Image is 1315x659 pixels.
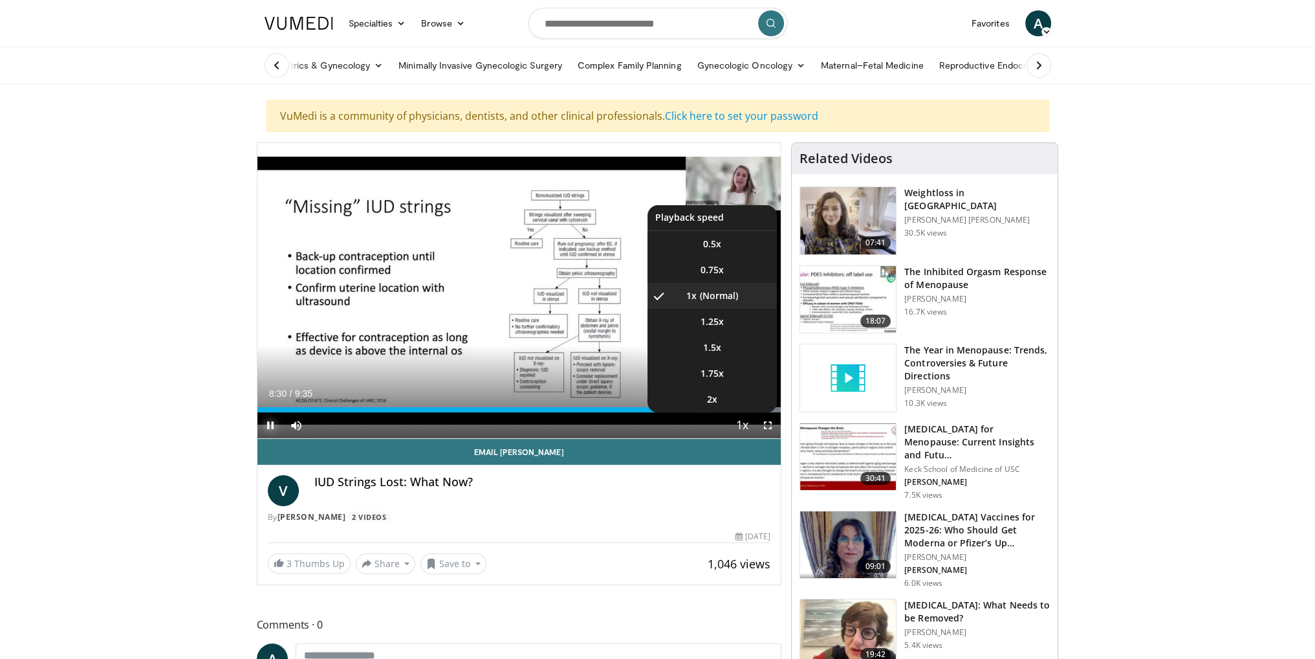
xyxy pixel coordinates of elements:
[708,556,770,572] span: 1,046 views
[755,412,781,438] button: Fullscreen
[665,109,818,123] a: Click here to set your password
[257,616,782,633] span: Comments 0
[265,17,333,30] img: VuMedi Logo
[860,236,891,249] span: 07:41
[904,599,1050,625] h3: [MEDICAL_DATA]: What Needs to be Removed?
[341,10,414,36] a: Specialties
[257,439,781,465] a: Email [PERSON_NAME]
[268,511,771,523] div: By
[799,423,1050,500] a: 30:41 [MEDICAL_DATA] for Menopause: Current Insights and Futu… Keck School of Medicine of USC [PE...
[904,464,1050,475] p: Keck School of Medicine of USC
[904,477,1050,487] p: [PERSON_NAME]
[860,560,891,573] span: 09:01
[287,557,292,570] span: 3
[268,475,299,506] a: V
[703,341,721,354] span: 1.5x
[269,388,287,399] span: 8:30
[904,578,942,588] p: 6.0K views
[257,412,283,438] button: Pause
[904,565,1050,575] p: [PERSON_NAME]
[800,187,896,254] img: 9983fed1-7565-45be-8934-aef1103ce6e2.150x105_q85_crop-smart_upscale.jpg
[904,307,947,317] p: 16.7K views
[277,511,346,522] a: [PERSON_NAME]
[860,315,891,328] span: 18:07
[904,398,947,408] p: 10.3K views
[707,393,717,406] span: 2x
[800,266,896,333] img: 283c0f17-5e2d-42ba-a87c-168d447cdba4.150x105_q85_crop-smart_upscale.jpg
[799,511,1050,588] a: 09:01 [MEDICAL_DATA] Vaccines for 2025-26: Who Should Get Moderna or Pfizer’s Up… [PERSON_NAME] [...
[799,344,1050,412] a: The Year in Menopause: Trends, Controversies & Future Directions [PERSON_NAME] 10.3K views
[413,10,473,36] a: Browse
[283,412,309,438] button: Mute
[729,412,755,438] button: Playback Rate
[570,52,690,78] a: Complex Family Planning
[800,344,896,412] img: video_placeholder_short.svg
[268,553,351,574] a: 3 Thumbs Up
[690,52,813,78] a: Gynecologic Oncology
[420,553,486,574] button: Save to
[904,423,1050,462] h3: [MEDICAL_DATA] for Menopause: Current Insights and Futu…
[904,186,1050,212] h3: Weightloss in [GEOGRAPHIC_DATA]
[703,238,721,251] span: 0.5x
[904,627,1050,638] p: [PERSON_NAME]
[799,151,893,166] h4: Related Videos
[904,294,1050,304] p: [PERSON_NAME]
[813,52,931,78] a: Maternal–Fetal Medicine
[904,490,942,500] p: 7.5K views
[904,385,1050,396] p: [PERSON_NAME]
[1025,10,1051,36] a: A
[348,511,391,522] a: 2 Videos
[701,263,724,276] span: 0.75x
[686,289,697,302] span: 1x
[800,423,896,491] img: 47271b8a-94f4-49c8-b914-2a3d3af03a9e.150x105_q85_crop-smart_upscale.jpg
[257,52,391,78] a: Obstetrics & Gynecology
[904,215,1050,225] p: [PERSON_NAME] [PERSON_NAME]
[904,640,942,651] p: 5.4K views
[904,344,1050,383] h3: The Year in Menopause: Trends, Controversies & Future Directions
[314,475,771,489] h4: IUD Strings Lost: What Now?
[799,265,1050,334] a: 18:07 The Inhibited Orgasm Response of Menopause [PERSON_NAME] 16.7K views
[931,52,1148,78] a: Reproductive Endocrinology & [MEDICAL_DATA]
[290,388,292,399] span: /
[964,10,1017,36] a: Favorites
[860,472,891,485] span: 30:41
[701,315,724,328] span: 1.25x
[904,228,947,238] p: 30.5K views
[295,388,312,399] span: 9:35
[904,511,1050,550] h3: [MEDICAL_DATA] Vaccines for 2025-26: Who Should Get Moderna or Pfizer’s Up…
[904,265,1050,291] h3: The Inhibited Orgasm Response of Menopause
[266,100,1049,132] div: VuMedi is a community of physicians, dentists, and other clinical professionals.
[257,143,781,439] video-js: Video Player
[735,531,770,542] div: [DATE]
[904,552,1050,563] p: [PERSON_NAME]
[257,407,781,412] div: Progress Bar
[528,8,787,39] input: Search topics, interventions
[356,553,416,574] button: Share
[799,186,1050,255] a: 07:41 Weightloss in [GEOGRAPHIC_DATA] [PERSON_NAME] [PERSON_NAME] 30.5K views
[701,367,724,380] span: 1.75x
[391,52,570,78] a: Minimally Invasive Gynecologic Surgery
[800,511,896,579] img: 4e370bb1-17f0-4657-a42f-9b995da70d2f.png.150x105_q85_crop-smart_upscale.png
